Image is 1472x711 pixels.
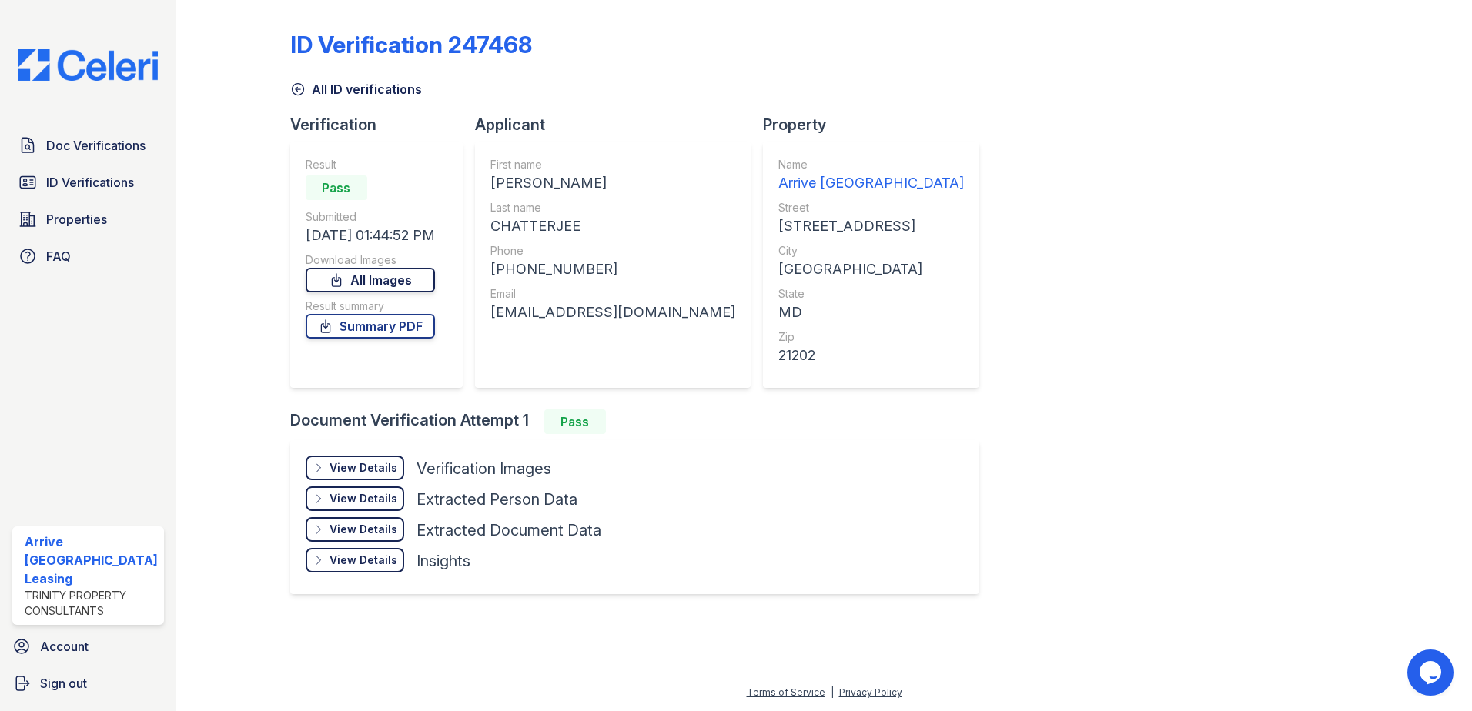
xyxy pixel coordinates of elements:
a: Properties [12,204,164,235]
a: Doc Verifications [12,130,164,161]
div: Street [778,200,964,215]
div: Document Verification Attempt 1 [290,409,992,434]
div: Email [490,286,735,302]
div: View Details [330,552,397,568]
div: ID Verification 247468 [290,31,532,58]
span: Properties [46,210,107,229]
div: MD [778,302,964,323]
div: CHATTERJEE [490,215,735,237]
span: Account [40,637,89,656]
div: Result [306,157,435,172]
span: ID Verifications [46,173,134,192]
a: Account [6,631,170,662]
div: Verification [290,114,475,135]
div: Trinity Property Consultants [25,588,158,619]
a: ID Verifications [12,167,164,198]
a: Name Arrive [GEOGRAPHIC_DATA] [778,157,964,194]
div: Download Images [306,252,435,268]
a: Sign out [6,668,170,699]
div: Extracted Person Data [417,489,577,510]
div: Phone [490,243,735,259]
iframe: chat widget [1407,649,1457,696]
div: Last name [490,200,735,215]
div: Insights [417,550,470,572]
div: Arrive [GEOGRAPHIC_DATA] Leasing [25,532,158,588]
div: Property [763,114,992,135]
div: View Details [330,522,397,537]
div: View Details [330,460,397,476]
div: City [778,243,964,259]
div: First name [490,157,735,172]
a: Terms of Service [747,686,825,698]
div: [PERSON_NAME] [490,172,735,194]
div: Zip [778,329,964,345]
div: [PHONE_NUMBER] [490,259,735,280]
div: [DATE] 01:44:52 PM [306,225,435,246]
div: View Details [330,491,397,506]
img: CE_Logo_Blue-a8612792a0a2168367f1c8372b55b34899dd931a85d93a1a3d3e32e68fde9ad4.png [6,49,170,81]
a: FAQ [12,241,164,272]
a: All ID verifications [290,80,422,98]
div: Result summary [306,299,435,314]
div: Pass [544,409,606,434]
div: [STREET_ADDRESS] [778,215,964,237]
div: Submitted [306,209,435,225]
div: Applicant [475,114,763,135]
div: Extracted Document Data [417,519,601,541]
div: Pass [306,175,367,200]
span: Doc Verifications [46,136,146,155]
div: [GEOGRAPHIC_DATA] [778,259,964,280]
div: Verification Images [417,458,551,479]
a: Privacy Policy [839,686,902,698]
a: All Images [306,268,435,292]
div: Name [778,157,964,172]
div: 21202 [778,345,964,366]
div: | [831,686,834,698]
div: State [778,286,964,302]
div: Arrive [GEOGRAPHIC_DATA] [778,172,964,194]
div: [EMAIL_ADDRESS][DOMAIN_NAME] [490,302,735,323]
a: Summary PDF [306,314,435,339]
span: FAQ [46,247,71,265]
span: Sign out [40,674,87,693]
